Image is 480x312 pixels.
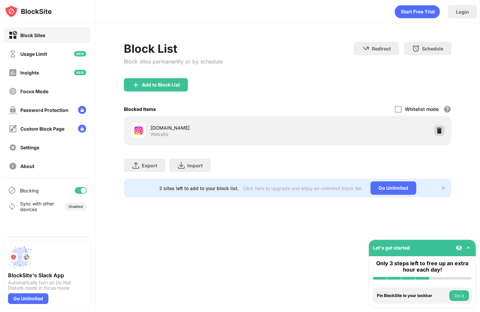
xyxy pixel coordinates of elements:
[8,186,16,194] img: blocking-icon.svg
[422,46,443,51] div: Schedule
[78,125,86,133] img: lock-menu.svg
[151,131,168,137] div: Website
[465,245,472,251] img: omni-setup-toggle.svg
[8,293,48,304] div: Go Unlimited
[124,58,223,65] div: Block sites permanently or by schedule
[9,50,17,58] img: time-usage-off.svg
[135,127,143,135] img: favicons
[372,46,391,51] div: Redirect
[449,290,469,301] button: Do it
[20,126,64,132] div: Custom Block Page
[9,31,17,39] img: block-on.svg
[9,68,17,77] img: insights-off.svg
[377,293,448,298] div: Pin BlockSite to your taskbar
[405,106,439,112] div: Whitelist mode
[9,162,17,170] img: about-off.svg
[8,202,16,210] img: sync-icon.svg
[395,5,440,18] div: animation
[151,124,287,131] div: [DOMAIN_NAME]
[8,245,32,269] img: push-slack.svg
[441,185,446,191] img: x-button.svg
[243,185,363,191] div: Click here to upgrade and enjoy an unlimited block list.
[456,245,462,251] img: eye-not-visible.svg
[74,70,86,75] img: new-icon.svg
[142,82,180,88] div: Add to Block List
[187,163,203,168] div: Import
[142,163,157,168] div: Export
[371,181,416,195] div: Go Unlimited
[69,204,83,208] div: Disabled
[20,163,34,169] div: About
[9,125,17,133] img: customize-block-page-off.svg
[124,42,223,55] div: Block List
[20,89,48,94] div: Focus Mode
[5,5,52,18] img: logo-blocksite.svg
[8,272,87,279] div: BlockSite's Slack App
[124,106,156,112] div: Blocked Items
[159,185,239,191] div: 2 sites left to add to your block list.
[20,188,39,193] div: Blocking
[20,145,39,150] div: Settings
[373,260,472,273] div: Only 3 steps left to free up an extra hour each day!
[8,280,87,291] div: Automatically turn on Do Not Disturb mode in focus mode
[20,51,47,57] div: Usage Limit
[20,32,45,38] div: Block Sites
[20,107,68,113] div: Password Protection
[20,201,54,212] div: Sync with other devices
[373,245,410,251] div: Let's get started
[9,106,17,114] img: password-protection-off.svg
[9,87,17,96] img: focus-off.svg
[20,70,39,75] div: Insights
[74,51,86,56] img: new-icon.svg
[456,9,469,15] div: Login
[78,106,86,114] img: lock-menu.svg
[9,143,17,152] img: settings-off.svg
